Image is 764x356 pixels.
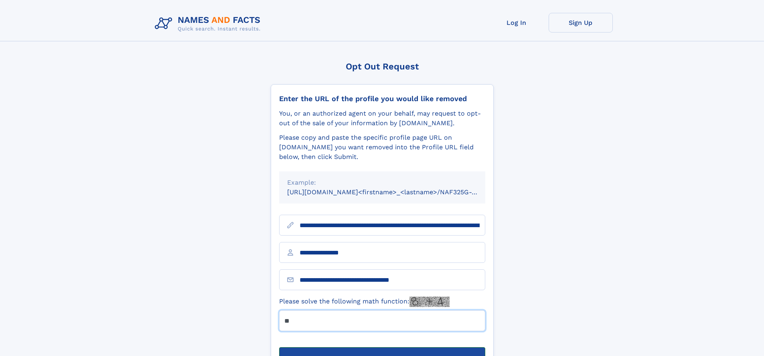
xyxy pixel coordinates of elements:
[287,188,501,196] small: [URL][DOMAIN_NAME]<firstname>_<lastname>/NAF325G-xxxxxxxx
[484,13,549,33] a: Log In
[279,133,485,162] div: Please copy and paste the specific profile page URL on [DOMAIN_NAME] you want removed into the Pr...
[287,178,477,187] div: Example:
[279,297,450,307] label: Please solve the following math function:
[279,94,485,103] div: Enter the URL of the profile you would like removed
[279,109,485,128] div: You, or an authorized agent on your behalf, may request to opt-out of the sale of your informatio...
[549,13,613,33] a: Sign Up
[152,13,267,35] img: Logo Names and Facts
[271,61,494,71] div: Opt Out Request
